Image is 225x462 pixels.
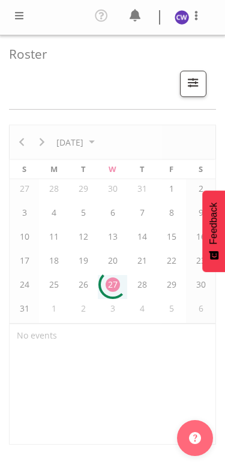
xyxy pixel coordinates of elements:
img: cherie-williams10091.jpg [175,10,189,25]
span: Feedback [208,202,219,244]
button: Feedback - Show survey [202,190,225,271]
h4: Roster [9,47,206,61]
img: help-xxl-2.png [189,432,201,444]
button: Filter Shifts [180,71,206,97]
